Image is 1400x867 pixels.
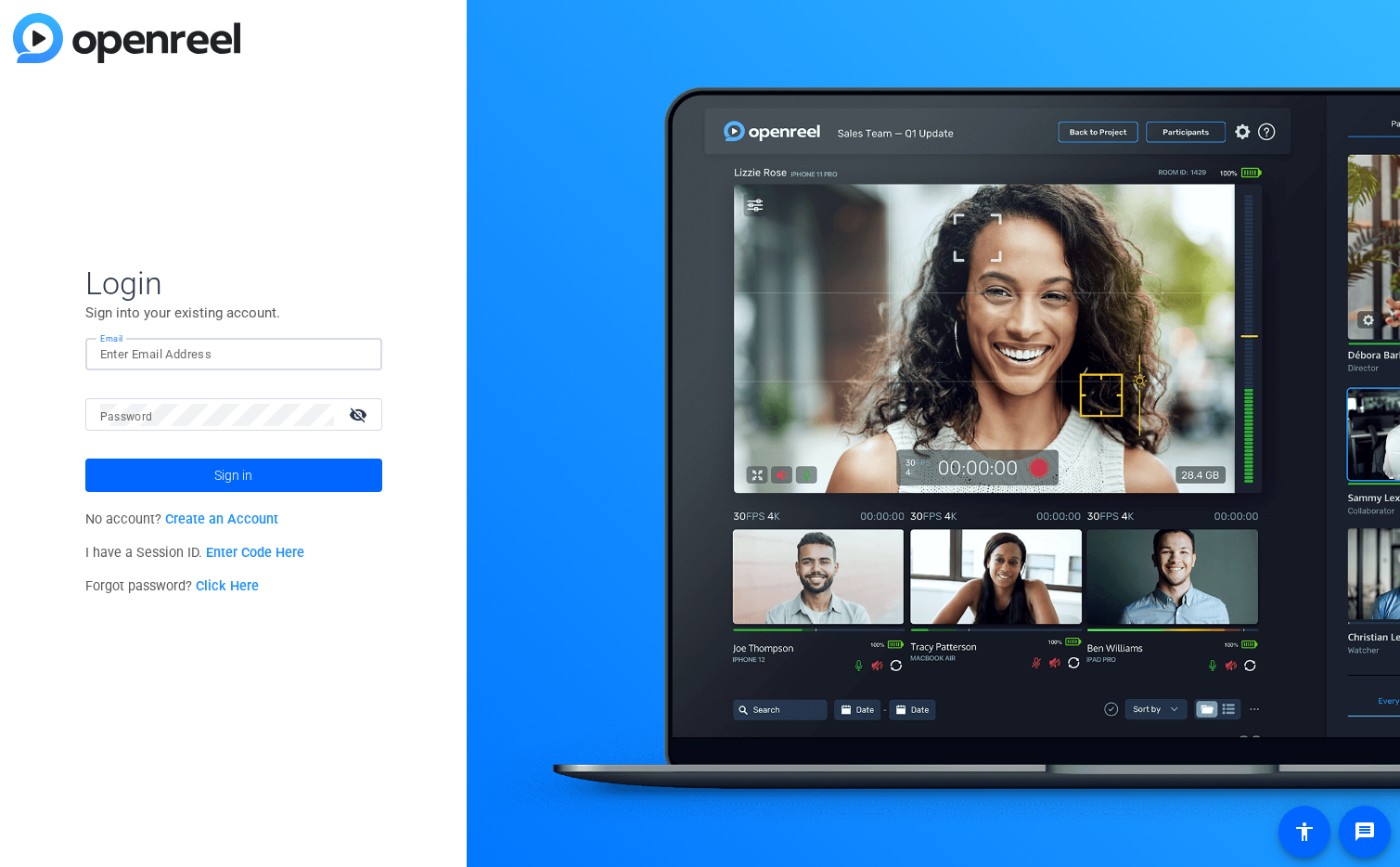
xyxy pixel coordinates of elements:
input: Enter Email Address [100,343,367,366]
mat-icon: accessibility [1293,821,1316,843]
span: Sign in [214,452,252,498]
mat-icon: visibility_off [338,401,382,428]
img: icon_180.svg [345,343,358,366]
a: Click Here [196,578,259,594]
a: Enter Code Here [206,545,304,561]
span: Login [85,264,382,303]
a: Create an Account [165,511,278,527]
span: Forgot password? [85,578,260,594]
mat-label: Email [100,333,123,343]
span: No account? [85,511,279,527]
mat-icon: message [1354,821,1376,843]
p: Sign into your existing account. [85,303,382,323]
span: I have a Session ID. [85,545,305,561]
img: blue-gradient.svg [13,13,240,63]
mat-label: Password [100,410,153,423]
button: Sign in [85,459,382,492]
